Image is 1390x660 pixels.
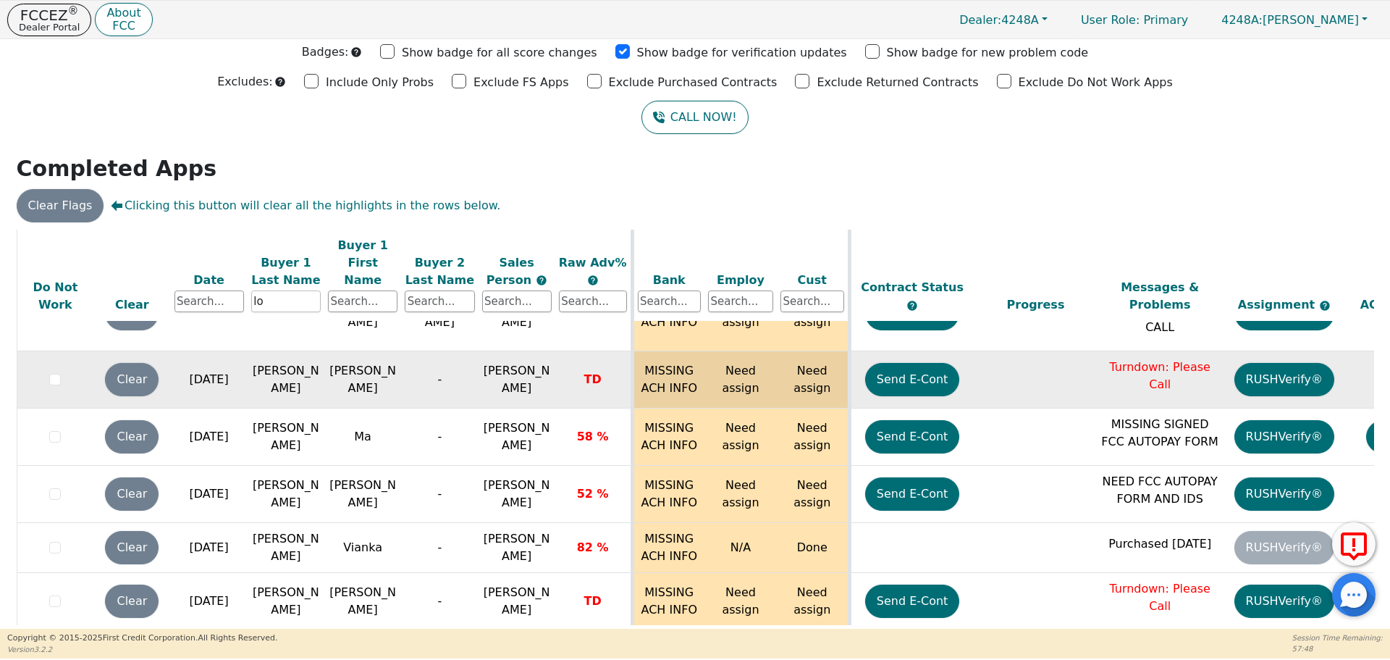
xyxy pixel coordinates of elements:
button: Clear [105,477,159,511]
p: Include Only Probs [326,74,434,91]
span: Raw Adv% [559,255,627,269]
p: Primary [1066,6,1202,34]
td: MISSING ACH INFO [632,351,704,409]
button: FCCEZ®Dealer Portal [7,4,91,36]
sup: ® [68,4,79,17]
span: 58 % [577,430,609,443]
p: Turndown: Please Call [1101,359,1218,393]
p: Show badge for all score changes [402,44,597,62]
td: [PERSON_NAME] [248,523,324,573]
span: [PERSON_NAME] [484,364,550,395]
p: 57:48 [1292,643,1383,654]
p: Purchased [DATE] [1101,535,1218,553]
td: N/A [704,523,777,573]
td: Need assign [704,409,777,466]
input: Search... [708,291,773,312]
td: [DATE] [171,573,248,630]
td: Need assign [777,466,849,523]
td: - [401,466,478,523]
td: [PERSON_NAME] [248,466,324,523]
strong: Completed Apps [17,156,217,181]
p: Turndown: Please Call [1101,580,1218,615]
td: [DATE] [171,523,248,573]
td: - [401,351,478,409]
button: Send E-Cont [865,420,960,454]
input: Search... [174,291,244,312]
td: [PERSON_NAME] [248,409,324,466]
div: Clear [97,296,167,314]
a: User Role: Primary [1066,6,1202,34]
td: - [401,573,478,630]
button: Send E-Cont [865,363,960,396]
span: [PERSON_NAME] [484,478,550,509]
p: Exclude Purchased Contracts [609,74,778,91]
td: - [401,523,478,573]
button: 4248A:[PERSON_NAME] [1206,9,1383,31]
span: 82 % [577,540,609,554]
p: FCC [106,20,140,32]
button: Clear [105,585,159,618]
td: Need assign [777,409,849,466]
p: Exclude FS Apps [473,74,569,91]
span: Sales Person [486,255,536,286]
td: [PERSON_NAME] [248,573,324,630]
input: Search... [638,291,702,312]
button: Clear Flags [17,189,104,222]
div: Buyer 1 Last Name [251,254,321,288]
td: MISSING ACH INFO [632,573,704,630]
span: User Role : [1081,13,1140,27]
span: [PERSON_NAME] [1221,13,1359,27]
td: Ma [324,409,401,466]
p: Session Time Remaining: [1292,632,1383,643]
td: Need assign [777,573,849,630]
button: Dealer:4248A [944,9,1063,31]
span: Dealer: [959,13,1001,27]
td: [PERSON_NAME] [324,466,401,523]
div: Cust [780,271,844,288]
p: Exclude Do Not Work Apps [1019,74,1173,91]
p: Exclude Returned Contracts [817,74,978,91]
input: Search... [482,291,552,312]
button: Report Error to FCC [1332,522,1376,566]
div: Progress [977,296,1095,314]
td: [PERSON_NAME] [324,573,401,630]
td: Done [777,523,849,573]
button: RUSHVerify® [1234,477,1334,511]
button: RUSHVerify® [1234,363,1334,396]
p: Badges: [302,43,349,61]
div: Bank [638,271,702,288]
div: Buyer 1 First Name [328,236,397,288]
p: About [106,7,140,19]
td: Need assign [704,351,777,409]
span: TD [584,372,602,386]
td: [DATE] [171,466,248,523]
input: Search... [405,291,474,312]
td: [DATE] [171,351,248,409]
div: Messages & Problems [1101,279,1218,314]
p: FCCEZ [19,8,80,22]
td: Need assign [704,573,777,630]
p: Show badge for new problem code [887,44,1089,62]
p: Copyright © 2015- 2025 First Credit Corporation. [7,632,277,645]
input: Search... [559,291,627,312]
td: MISSING ACH INFO [632,409,704,466]
button: AboutFCC [95,3,152,37]
div: Date [174,271,244,288]
button: RUSHVerify® [1234,585,1334,618]
td: MISSING ACH INFO [632,466,704,523]
span: [PERSON_NAME] [484,421,550,452]
button: RUSHVerify® [1234,420,1334,454]
button: CALL NOW! [641,101,748,134]
span: All Rights Reserved. [198,633,277,643]
button: Clear [105,420,159,454]
p: Dealer Portal [19,22,80,32]
div: Buyer 2 Last Name [405,254,474,288]
button: Send E-Cont [865,585,960,618]
p: MISSING SIGNED FCC AUTOPAY FORM [1101,416,1218,451]
span: [PERSON_NAME] [484,585,550,617]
